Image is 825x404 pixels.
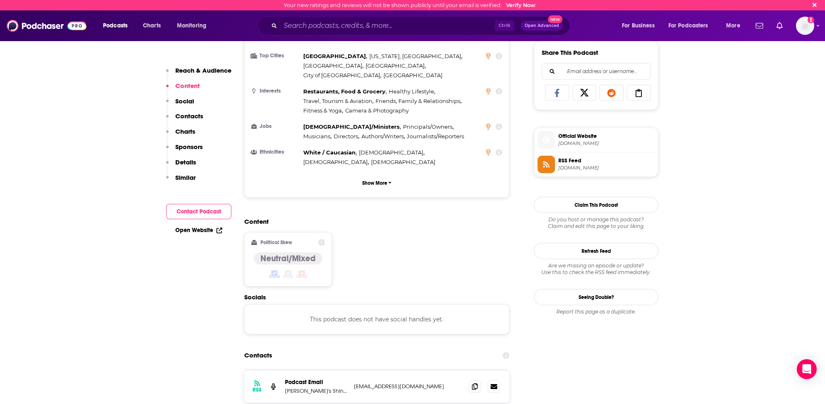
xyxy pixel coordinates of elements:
a: Share on X/Twitter [572,85,597,100]
div: Are we missing an episode or update? Use this to check the RSS feed immediately. [534,262,658,276]
img: Podchaser - Follow, Share and Rate Podcasts [7,18,86,34]
button: open menu [171,19,217,32]
span: , [334,132,359,141]
button: Reach & Audience [166,66,231,82]
span: , [303,106,343,115]
span: , [389,87,435,96]
p: Social [175,97,194,105]
p: Contacts [175,112,203,120]
div: Open Intercom Messenger [797,359,817,379]
span: , [369,51,462,61]
button: Details [166,158,196,174]
span: [DEMOGRAPHIC_DATA] [303,159,368,165]
span: , [376,96,462,106]
a: Official Website[DOMAIN_NAME] [538,131,655,149]
span: [GEOGRAPHIC_DATA] [303,62,362,69]
span: , [303,71,381,80]
a: Verify Now [506,2,535,8]
div: Search podcasts, credits, & more... [265,16,578,35]
a: Share on Reddit [599,85,624,100]
span: , [359,148,425,157]
p: Podcast Email [285,379,347,386]
span: [GEOGRAPHIC_DATA] [383,72,442,78]
span: Camera & Photography [345,107,409,114]
button: Charts [166,127,195,143]
span: [GEOGRAPHIC_DATA] [303,53,366,59]
p: Show More [362,180,387,186]
span: [US_STATE], [GEOGRAPHIC_DATA] [369,53,461,59]
h3: Jobs [251,124,300,129]
a: Show notifications dropdown [752,19,766,33]
div: Report this page as a duplicate. [534,309,658,315]
p: [EMAIL_ADDRESS][DOMAIN_NAME] [354,383,462,390]
button: Show profile menu [796,17,814,35]
h2: Contacts [244,348,272,363]
a: Show notifications dropdown [773,19,786,33]
button: Contact Podcast [166,204,231,219]
p: Reach & Audience [175,66,231,74]
a: Open Website [175,227,222,234]
span: For Podcasters [668,20,708,32]
svg: Email not verified [808,17,814,23]
p: Details [175,158,196,166]
span: Principals/Owners [403,123,452,130]
button: Contacts [166,112,203,127]
span: [DEMOGRAPHIC_DATA]/Ministers [303,123,400,130]
button: Open AdvancedNew [521,21,563,31]
span: Official Website [558,132,655,140]
span: Fitness & Yoga [303,107,342,114]
h4: Neutral/Mixed [260,253,316,264]
p: Charts [175,127,195,135]
span: Healthy Lifestyle [389,88,434,95]
span: Friends, Family & Relationships [376,98,460,104]
span: Open Advanced [525,24,559,28]
span: Authors/Writers [361,133,404,140]
h3: Ethnicities [251,149,300,155]
button: open menu [663,19,720,32]
div: Search followers [542,63,651,80]
span: , [303,51,367,61]
button: open menu [97,19,138,32]
h2: Content [244,218,503,225]
input: Search podcasts, credits, & more... [280,19,495,32]
a: Copy Link [627,85,651,100]
h3: RSS [253,387,262,393]
a: Charts [137,19,166,32]
span: , [303,157,369,167]
span: Journalists/Reporters [407,133,464,140]
span: omnycontent.com [558,165,655,171]
span: , [366,61,426,71]
span: , [303,122,401,132]
button: open menu [616,19,665,32]
a: RSS Feed[DOMAIN_NAME] [538,156,655,173]
span: Charts [143,20,161,32]
span: , [303,96,373,106]
p: Content [175,82,200,90]
button: Claim This Podcast [534,197,658,213]
span: More [726,20,740,32]
button: Similar [166,174,196,189]
span: New [548,15,563,23]
span: Podcasts [103,20,128,32]
span: [GEOGRAPHIC_DATA] [366,62,425,69]
span: , [303,87,387,96]
button: Social [166,97,194,113]
button: Show More [251,175,502,191]
span: Restaurants, Food & Grocery [303,88,385,95]
button: Refresh Feed [534,243,658,259]
a: Seeing Double? [534,289,658,305]
p: [PERSON_NAME]'s Shine Radio [285,387,347,394]
span: , [303,148,357,157]
span: , [303,132,331,141]
span: Logged in as BretAita [796,17,814,35]
span: Ctrl K [495,20,514,31]
span: White / Caucasian [303,149,356,156]
span: Travel, Tourism & Aviation [303,98,372,104]
span: Musicians [303,133,330,140]
span: , [403,122,454,132]
button: Sponsors [166,143,203,158]
div: Your new ratings and reviews will not be shown publicly until your email is verified. [284,2,535,8]
a: Share on Facebook [545,85,569,100]
img: User Profile [796,17,814,35]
